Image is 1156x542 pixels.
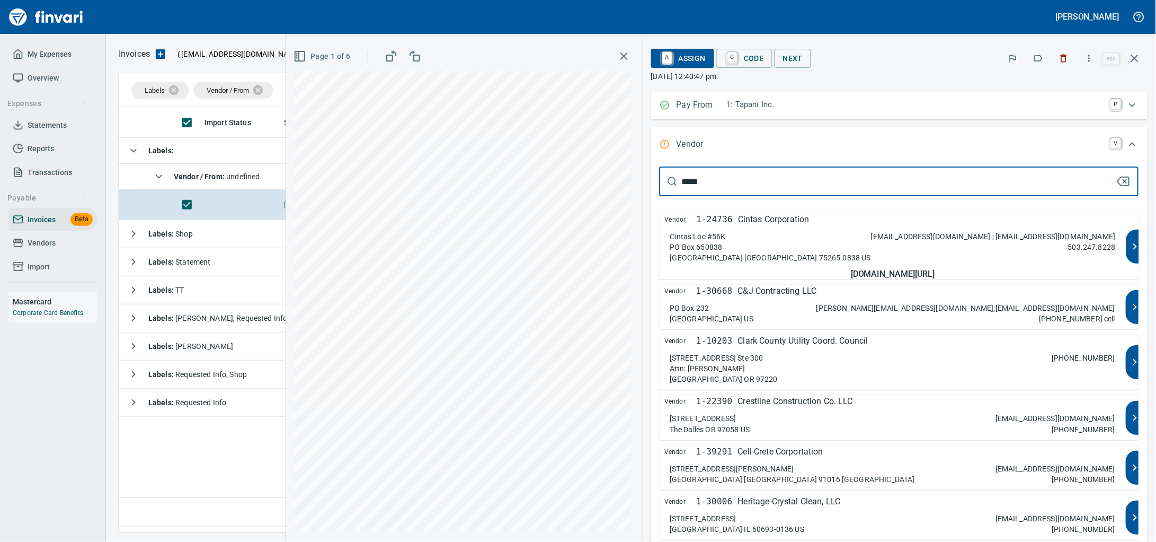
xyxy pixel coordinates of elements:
[1052,524,1116,535] p: [PHONE_NUMBER]
[670,524,805,535] p: [GEOGRAPHIC_DATA] IL 60693-0136 US
[204,116,265,129] span: Import Status
[725,49,764,67] span: Code
[6,4,86,30] img: Finvari
[670,374,778,384] p: [GEOGRAPHIC_DATA] OR 97220
[1056,11,1119,22] h5: [PERSON_NAME]
[738,445,823,458] p: Cell-Crete Corportation
[3,94,92,113] button: Expenses
[171,49,305,59] p: ( )
[13,296,97,308] h6: Mastercard
[651,127,1148,162] div: Expand
[1039,313,1116,324] p: [PHONE_NUMBER] cell
[174,172,226,181] strong: Vendor / From :
[670,424,750,435] p: The Dalles OR 97058 US
[7,97,87,110] span: Expenses
[670,252,871,263] p: [GEOGRAPHIC_DATA] [GEOGRAPHIC_DATA] 75265-0838 US
[660,213,1139,279] button: Vendor1-24736Cintas CorporationCintas Loc #56KPO Box 650838[GEOGRAPHIC_DATA] [GEOGRAPHIC_DATA] 75...
[817,303,1116,313] p: [PERSON_NAME][EMAIL_ADDRESS][DOMAIN_NAME];[EMAIL_ADDRESS][DOMAIN_NAME]
[119,48,150,60] p: Invoices
[148,258,211,266] span: Statement
[775,49,812,68] button: Next
[28,166,72,179] span: Transactions
[738,285,817,298] p: C&J Contracting LLC
[651,49,714,68] button: AAssign
[697,213,733,226] p: 1-24736
[738,395,853,408] p: Crestline Construction Co. LLC
[670,363,746,374] p: Attn: [PERSON_NAME]
[150,48,171,60] button: Upload an Invoice
[660,445,1139,490] button: Vendor1-39291Cell-Crete Corportation[STREET_ADDRESS][PERSON_NAME][GEOGRAPHIC_DATA] [GEOGRAPHIC_DA...
[697,395,733,408] p: 1-22390
[204,116,251,129] span: Import Status
[670,313,754,324] p: [GEOGRAPHIC_DATA] US
[665,213,697,226] span: Vendor
[148,398,175,407] strong: Labels :
[296,50,350,63] span: Page 1 of 6
[660,395,1139,440] button: Vendor1-22390Crestline Construction Co. LLC[STREET_ADDRESS]The Dalles OR 97058 US[EMAIL_ADDRESS][...
[1053,8,1122,25] button: [PERSON_NAME]
[1111,138,1122,148] a: V
[131,82,189,99] div: Labels
[670,513,736,524] p: [STREET_ADDRESS]
[697,445,733,458] p: 1-39291
[996,464,1116,474] p: [EMAIL_ADDRESS][DOMAIN_NAME]
[28,237,56,250] span: Vendors
[783,52,803,65] span: Next
[284,116,320,129] span: Status
[727,99,1105,111] p: 1: Tapani Inc.
[670,231,726,242] p: Cintas Loc #56K
[1052,424,1116,435] p: [PHONE_NUMBER]
[207,86,249,94] span: Vendor / From
[1052,353,1116,363] p: [PHONE_NUMBER]
[1052,47,1075,70] button: Discard
[996,413,1116,424] p: [EMAIL_ADDRESS][DOMAIN_NAME]
[7,191,87,205] span: Payable
[148,286,184,294] span: TT
[8,66,97,90] a: Overview
[670,413,736,424] p: [STREET_ADDRESS]
[727,52,737,64] a: C
[670,464,794,474] p: [STREET_ADDRESS][PERSON_NAME]
[716,49,772,68] button: CCode
[148,398,226,407] span: Requested Info
[1068,242,1116,252] p: 503.247.8228
[148,286,175,294] strong: Labels :
[148,370,175,379] strong: Labels :
[660,49,706,67] span: Assign
[8,42,97,66] a: My Expenses
[660,495,1139,540] button: Vendor1-30006Heritage-Crystal Clean, LLC[STREET_ADDRESS][GEOGRAPHIC_DATA] IL 60693-0136 US[EMAIL_...
[8,231,97,255] a: Vendors
[284,116,306,129] span: Status
[3,188,92,208] button: Payable
[665,268,1121,279] h5: [DOMAIN_NAME][URL]
[28,119,67,132] span: Statements
[871,231,1116,242] p: [EMAIL_ADDRESS][DOMAIN_NAME] ; [EMAIL_ADDRESS][DOMAIN_NAME]
[697,335,733,347] p: 1-10203
[148,370,247,379] span: Requested Info, Shop
[8,113,97,137] a: Statements
[28,48,72,61] span: My Expenses
[697,495,733,508] p: 1-30006
[651,71,1148,82] p: [DATE] 12:40:47 pm.
[13,309,83,317] a: Corporate Card Benefits
[670,242,723,252] p: PO Box 650838
[1101,46,1148,71] span: Close invoice
[8,137,97,161] a: Reports
[8,208,97,232] a: InvoicesBeta
[662,52,672,64] a: A
[148,342,233,351] span: [PERSON_NAME]
[180,49,302,59] span: [EMAIL_ADDRESS][DOMAIN_NAME]
[284,200,307,210] span: New
[670,353,764,363] p: [STREET_ADDRESS] Ste 300
[738,335,868,347] p: Clark County Utility Coord. Council
[665,285,697,298] span: Vendor
[660,335,1139,390] button: Vendor1-10203Clark County Utility Coord. Council[STREET_ADDRESS] Ste 300Attn: [PERSON_NAME][GEOGR...
[148,230,193,238] span: Shop
[1027,47,1050,70] button: Labels
[665,395,697,408] span: Vendor
[148,314,288,322] span: [PERSON_NAME], Requested Info
[148,342,175,351] strong: Labels :
[8,255,97,279] a: Import
[119,48,150,60] nav: breadcrumb
[148,146,174,155] strong: Labels :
